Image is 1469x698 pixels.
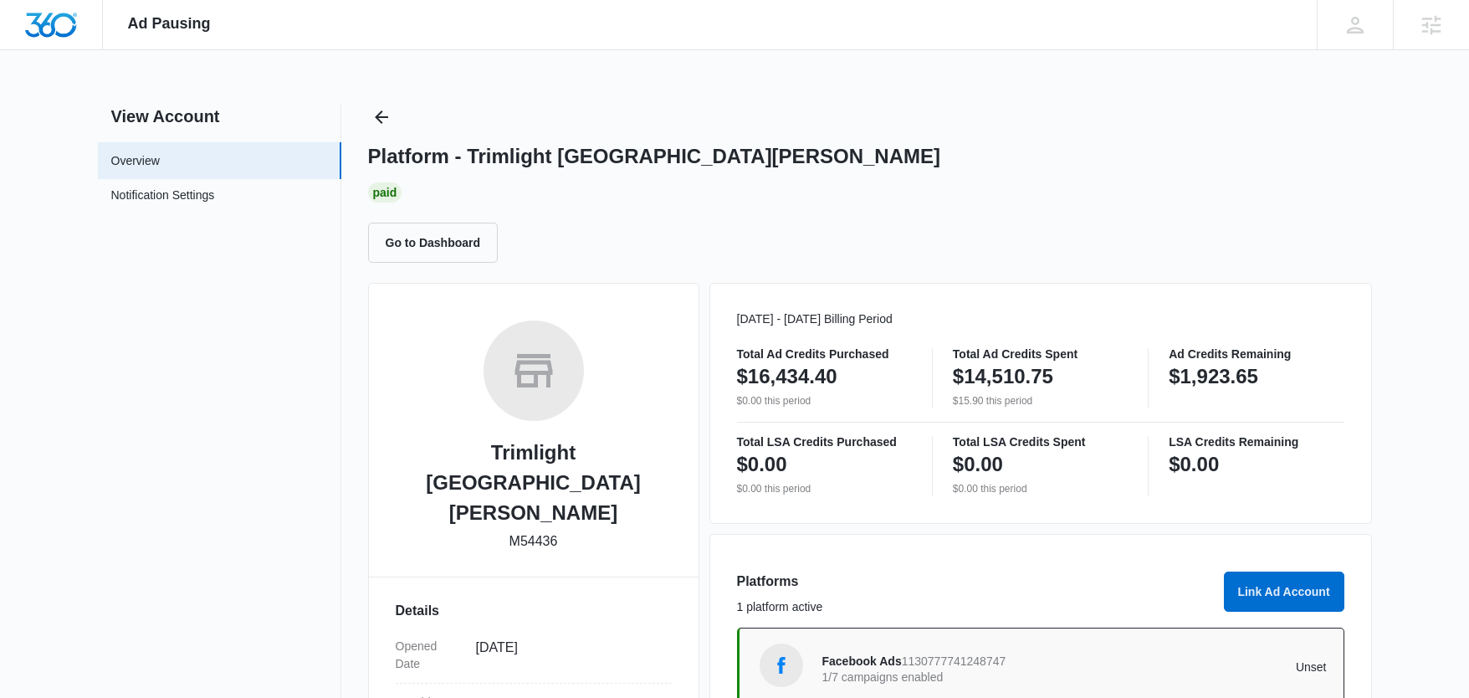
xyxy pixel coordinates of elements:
[822,671,1075,683] p: 1/7 campaigns enabled
[737,598,1214,616] p: 1 platform active
[769,653,794,678] img: Facebook Ads
[953,348,1128,360] p: Total Ad Credits Spent
[737,436,912,448] p: Total LSA Credits Purchased
[953,436,1128,448] p: Total LSA Credits Spent
[953,363,1053,390] p: $14,510.75
[396,628,672,684] div: Opened Date[DATE]
[368,235,509,249] a: Go to Dashboard
[737,481,912,496] p: $0.00 this period
[737,311,1344,328] p: [DATE] - [DATE] Billing Period
[368,223,499,263] button: Go to Dashboard
[1169,348,1344,360] p: Ad Credits Remaining
[953,481,1128,496] p: $0.00 this period
[737,393,912,408] p: $0.00 this period
[368,182,402,203] div: Paid
[98,104,341,129] h2: View Account
[396,638,463,673] dt: Opened Date
[1169,451,1219,478] p: $0.00
[737,363,837,390] p: $16,434.40
[396,601,672,621] h3: Details
[953,393,1128,408] p: $15.90 this period
[368,104,395,131] button: Back
[128,15,211,33] span: Ad Pausing
[737,572,1214,592] h3: Platforms
[822,654,902,668] span: Facebook Ads
[396,438,672,528] h2: Trimlight [GEOGRAPHIC_DATA][PERSON_NAME]
[737,348,912,360] p: Total Ad Credits Purchased
[953,451,1003,478] p: $0.00
[476,638,658,673] dd: [DATE]
[111,187,215,208] a: Notification Settings
[737,451,787,478] p: $0.00
[902,654,1006,668] span: 1130777741248747
[509,531,558,552] p: M54436
[1224,572,1344,612] button: Link Ad Account
[368,144,940,169] h1: Platform - Trimlight [GEOGRAPHIC_DATA][PERSON_NAME]
[1169,436,1344,448] p: LSA Credits Remaining
[111,152,160,170] a: Overview
[1169,363,1258,390] p: $1,923.65
[1074,661,1327,673] p: Unset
